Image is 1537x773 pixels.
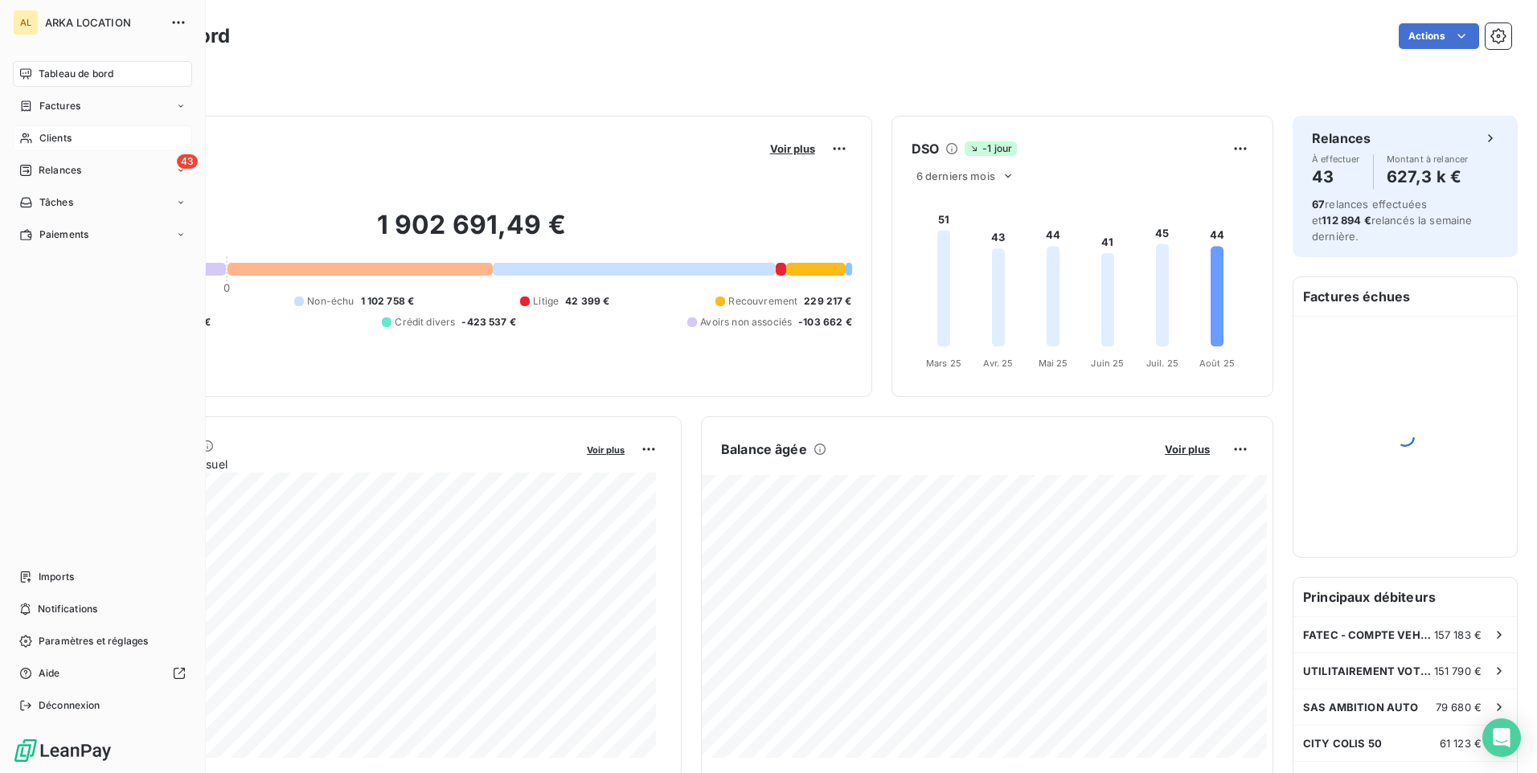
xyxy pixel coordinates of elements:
[13,190,192,215] a: Tâches
[1399,23,1479,49] button: Actions
[983,358,1013,369] tspan: Avr. 25
[1303,701,1419,714] span: SAS AMBITION AUTO
[39,163,81,178] span: Relances
[1312,129,1371,148] h6: Relances
[39,666,60,681] span: Aide
[39,131,72,145] span: Clients
[1312,154,1360,164] span: À effectuer
[13,157,192,183] a: 43Relances
[721,440,807,459] h6: Balance âgée
[13,125,192,151] a: Clients
[912,139,939,158] h6: DSO
[1436,701,1482,714] span: 79 680 €
[533,294,559,309] span: Litige
[91,456,576,472] span: Chiffre d'affaires mensuel
[361,294,415,309] span: 1 102 758 €
[1387,164,1469,190] h4: 627,3 k €
[916,170,995,182] span: 6 derniers mois
[1482,718,1521,757] div: Open Intercom Messenger
[13,222,192,247] a: Paiements
[39,67,113,81] span: Tableau de bord
[1312,198,1473,243] span: relances effectuées et relancés la semaine dernière.
[177,154,198,169] span: 43
[39,99,80,113] span: Factures
[1160,442,1215,456] button: Voir plus
[1434,628,1482,641] span: 157 183 €
[395,315,455,329] span: Crédit divers
[1434,665,1482,677] span: 151 790 €
[13,661,192,686] a: Aide
[45,16,161,29] span: ARKA LOCATION
[13,738,113,763] img: Logo LeanPay
[1146,358,1178,369] tspan: Juil. 25
[1440,737,1482,750] span: 61 123 €
[1387,154,1469,164] span: Montant à relancer
[582,442,629,456] button: Voir plus
[39,698,100,713] span: Déconnexion
[39,195,73,210] span: Tâches
[1312,164,1360,190] h4: 43
[1303,665,1434,677] span: UTILITAIREMENT VOTRE SARL
[39,570,74,584] span: Imports
[804,294,851,309] span: 229 217 €
[700,315,792,329] span: Avoirs non associés
[765,141,820,156] button: Voir plus
[1165,443,1210,456] span: Voir plus
[39,634,148,648] span: Paramètres et réglages
[1038,358,1068,369] tspan: Mai 25
[38,602,97,616] span: Notifications
[13,61,192,87] a: Tableau de bord
[13,564,192,590] a: Imports
[1293,277,1517,316] h6: Factures échues
[13,628,192,654] a: Paramètres et réglages
[1293,578,1517,616] h6: Principaux débiteurs
[728,294,797,309] span: Recouvrement
[223,281,230,294] span: 0
[1322,214,1371,227] span: 112 894 €
[39,227,88,242] span: Paiements
[1312,198,1325,211] span: 67
[13,93,192,119] a: Factures
[1303,737,1382,750] span: CITY COLIS 50
[1091,358,1124,369] tspan: Juin 25
[965,141,1017,156] span: -1 jour
[565,294,609,309] span: 42 399 €
[798,315,852,329] span: -103 662 €
[926,358,961,369] tspan: Mars 25
[307,294,354,309] span: Non-échu
[91,209,852,257] h2: 1 902 691,49 €
[461,315,516,329] span: -423 537 €
[770,142,815,155] span: Voir plus
[1303,628,1434,641] span: FATEC - COMPTE VEHIPOSTE
[1199,358,1235,369] tspan: Août 25
[587,444,625,456] span: Voir plus
[13,10,39,35] div: AL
